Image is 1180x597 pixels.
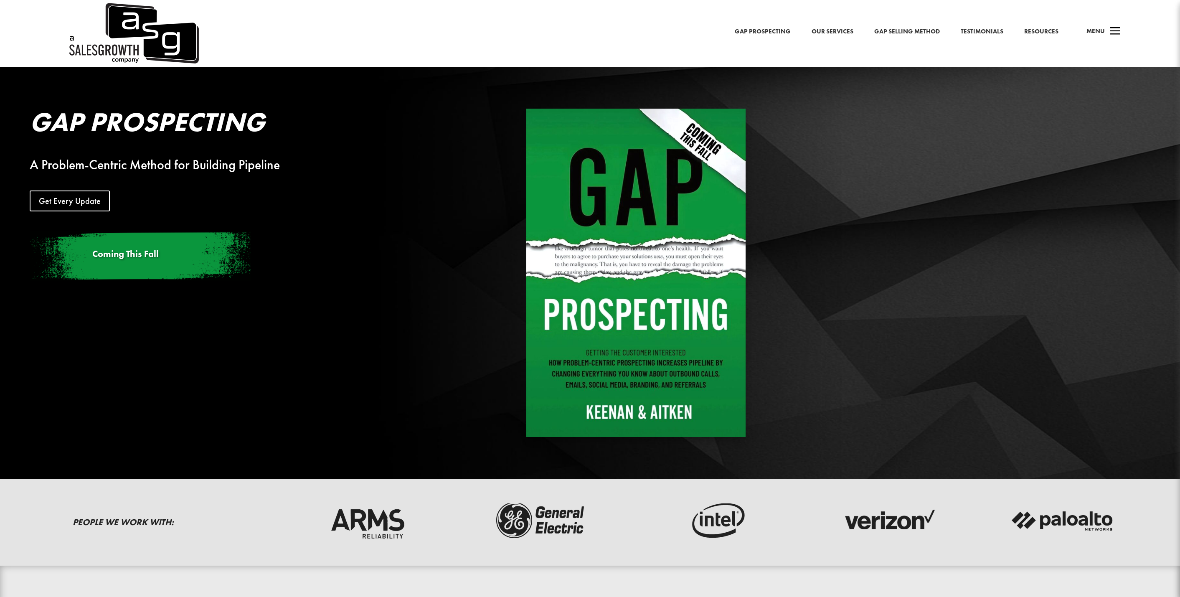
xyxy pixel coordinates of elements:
img: Gap Prospecting - Coming This Fall [526,109,745,437]
a: Get Every Update [30,191,110,211]
span: Coming This Fall [92,248,159,260]
img: arms-reliability-logo-dark [315,500,420,541]
span: a [1107,23,1124,40]
img: ge-logo-dark [489,500,594,541]
a: Our Services [812,26,853,37]
span: Menu [1086,27,1105,35]
a: Gap Selling Method [874,26,940,37]
a: Testimonials [961,26,1003,37]
h2: Gap Prospecting [30,109,459,140]
div: A Problem-Centric Method for Building Pipeline [30,160,459,170]
a: Gap Prospecting [735,26,791,37]
img: intel-logo-dark [663,500,767,541]
a: Resources [1024,26,1058,37]
img: palato-networks-logo-dark [1010,500,1115,541]
img: verizon-logo-dark [837,500,941,541]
